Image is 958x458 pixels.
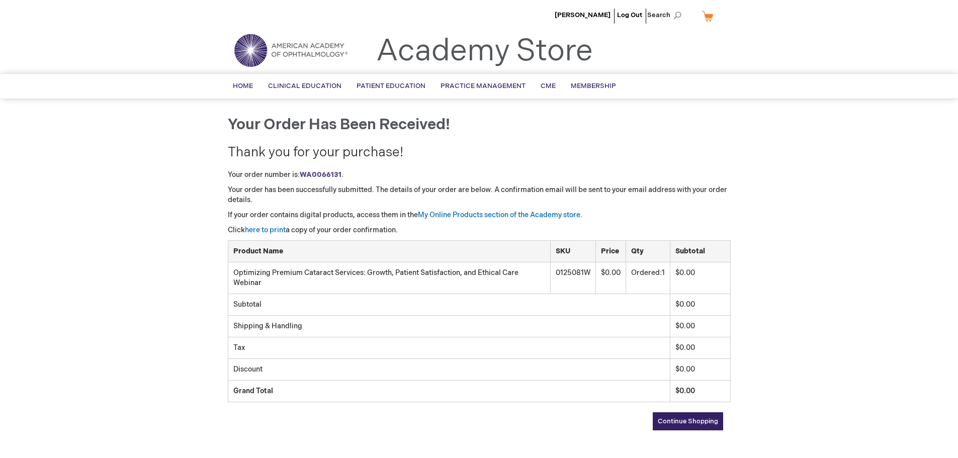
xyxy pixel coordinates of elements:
td: $0.00 [670,337,730,359]
span: Patient Education [357,82,425,90]
td: $0.00 [670,316,730,337]
a: Continue Shopping [653,412,723,430]
h2: Thank you for your purchase! [228,146,731,160]
td: Optimizing Premium Cataract Services: Growth, Patient Satisfaction, and Ethical Care Webinar [228,262,550,294]
span: Search [647,5,685,25]
span: Continue Shopping [658,417,718,425]
a: My Online Products section of the Academy store. [418,211,582,219]
td: 1 [626,262,670,294]
span: Membership [571,82,616,90]
th: Qty [626,241,670,262]
a: here to print [245,226,286,234]
th: Subtotal [670,241,730,262]
p: If your order contains digital products, access them in the [228,210,731,220]
span: Clinical Education [268,82,341,90]
td: Discount [228,359,670,381]
span: Practice Management [441,82,526,90]
span: Home [233,82,253,90]
td: 0125081W [550,262,595,294]
td: Grand Total [228,381,670,402]
td: $0.00 [670,262,730,294]
a: [PERSON_NAME] [555,11,611,19]
p: Click a copy of your order confirmation. [228,225,731,235]
span: Ordered: [631,268,662,277]
td: Tax [228,337,670,359]
p: Your order has been successfully submitted. The details of your order are below. A confirmation e... [228,185,731,205]
td: $0.00 [670,359,730,381]
td: Shipping & Handling [228,316,670,337]
th: SKU [550,241,595,262]
a: Log Out [617,11,642,19]
p: Your order number is: . [228,170,731,180]
a: Academy Store [376,33,593,69]
span: CME [541,82,556,90]
th: Price [595,241,626,262]
td: $0.00 [670,294,730,316]
td: $0.00 [670,381,730,402]
td: Subtotal [228,294,670,316]
span: Your order has been received! [228,116,450,134]
th: Product Name [228,241,550,262]
td: $0.00 [595,262,626,294]
a: WA0066131 [300,170,341,179]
